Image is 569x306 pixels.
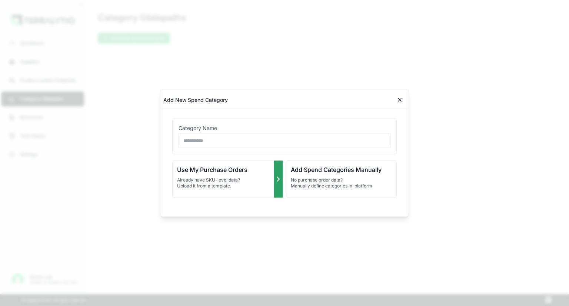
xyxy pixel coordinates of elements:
[177,177,278,189] p: Already have SKU-level data? Upload it from a template.
[291,177,392,189] p: No purchase order data? Manually define categories in-platform
[291,165,392,174] h3: Add Spend Categories Manually
[163,96,228,104] h2: Add New Spend Category
[179,124,390,132] label: Category Name
[177,165,278,174] h3: Use My Purchase Orders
